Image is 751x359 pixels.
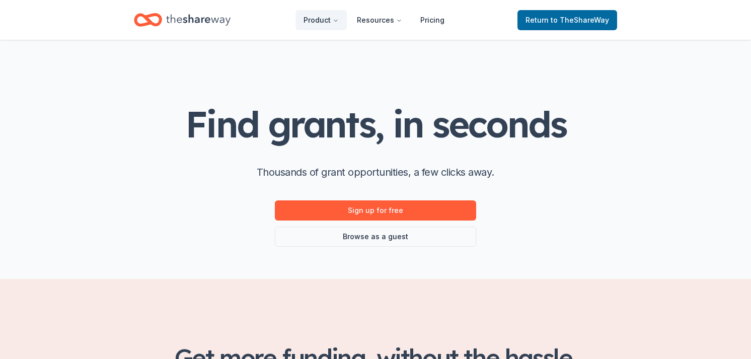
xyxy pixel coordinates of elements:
[295,10,347,30] button: Product
[295,8,453,32] nav: Main
[551,16,609,24] span: to TheShareWay
[185,104,566,144] h1: Find grants, in seconds
[257,164,494,180] p: Thousands of grant opportunities, a few clicks away.
[349,10,410,30] button: Resources
[275,227,476,247] a: Browse as a guest
[412,10,453,30] a: Pricing
[134,8,231,32] a: Home
[525,14,609,26] span: Return
[275,200,476,221] a: Sign up for free
[517,10,617,30] a: Returnto TheShareWay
